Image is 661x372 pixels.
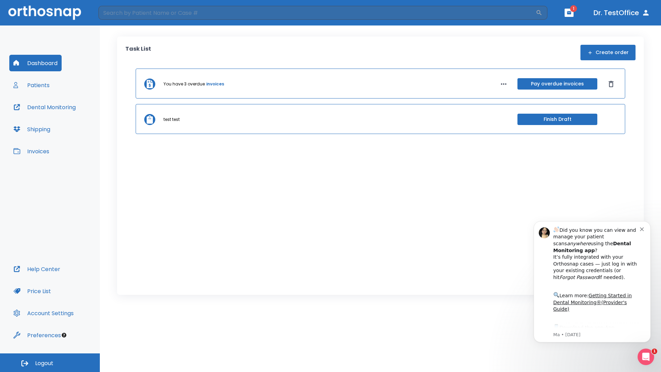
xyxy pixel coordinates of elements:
[9,77,54,93] button: Patients
[8,6,81,20] img: Orthosnap
[517,78,597,90] button: Pay overdue invoices
[9,99,80,115] button: Dental Monitoring
[523,213,661,369] iframe: Intercom notifications message
[9,143,53,159] button: Invoices
[638,349,654,365] iframe: Intercom live chat
[9,121,54,137] button: Shipping
[570,5,577,12] span: 1
[652,349,657,354] span: 1
[9,327,65,343] button: Preferences
[61,332,67,338] div: Tooltip anchor
[35,360,53,367] span: Logout
[9,261,64,277] button: Help Center
[98,6,536,20] input: Search by Patient Name or Case #
[125,45,151,60] p: Task List
[9,305,78,321] button: Account Settings
[9,283,55,299] button: Price List
[164,81,205,87] p: You have 3 overdue
[580,45,636,60] button: Create order
[9,55,62,71] button: Dashboard
[591,7,653,19] button: Dr. TestOffice
[164,116,180,123] p: test test
[517,114,597,125] button: Finish Draft
[206,81,224,87] a: invoices
[606,79,617,90] button: Dismiss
